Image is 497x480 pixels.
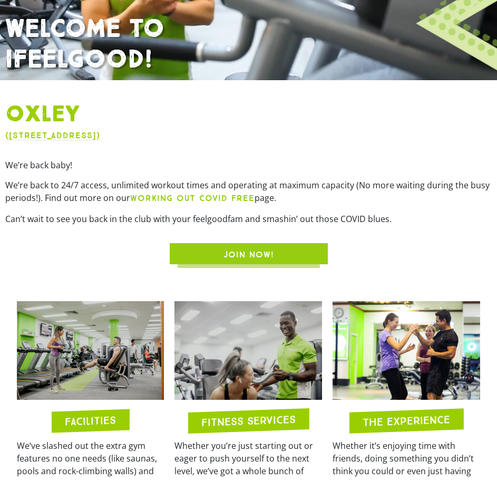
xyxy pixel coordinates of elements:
h2: FACILITIES [65,415,116,427]
p: We’re back to 24/7 access, unlimited workout times and operating at maximum capacity (No more wai... [5,179,492,205]
h1: WELCOME TO IFEELGOOD! [5,14,492,75]
b: WORKING OUT COVID FREE [130,193,255,203]
a: WORKING OUT COVID FREE [130,192,255,204]
a: ([STREET_ADDRESS]) [5,130,100,140]
span: JOIN NOW! [223,248,274,261]
a: JOIN NOW! [170,243,328,264]
h2: THE EXPERIENCE [363,414,450,428]
p: We’re back baby! [5,159,492,171]
h1: Oxley [5,101,492,129]
h2: FITNESS SERVICES [201,414,296,428]
p: Can’t wait to see you back in the club with your feelgoodfam and smashin’ out those COVID blues. [5,213,492,225]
